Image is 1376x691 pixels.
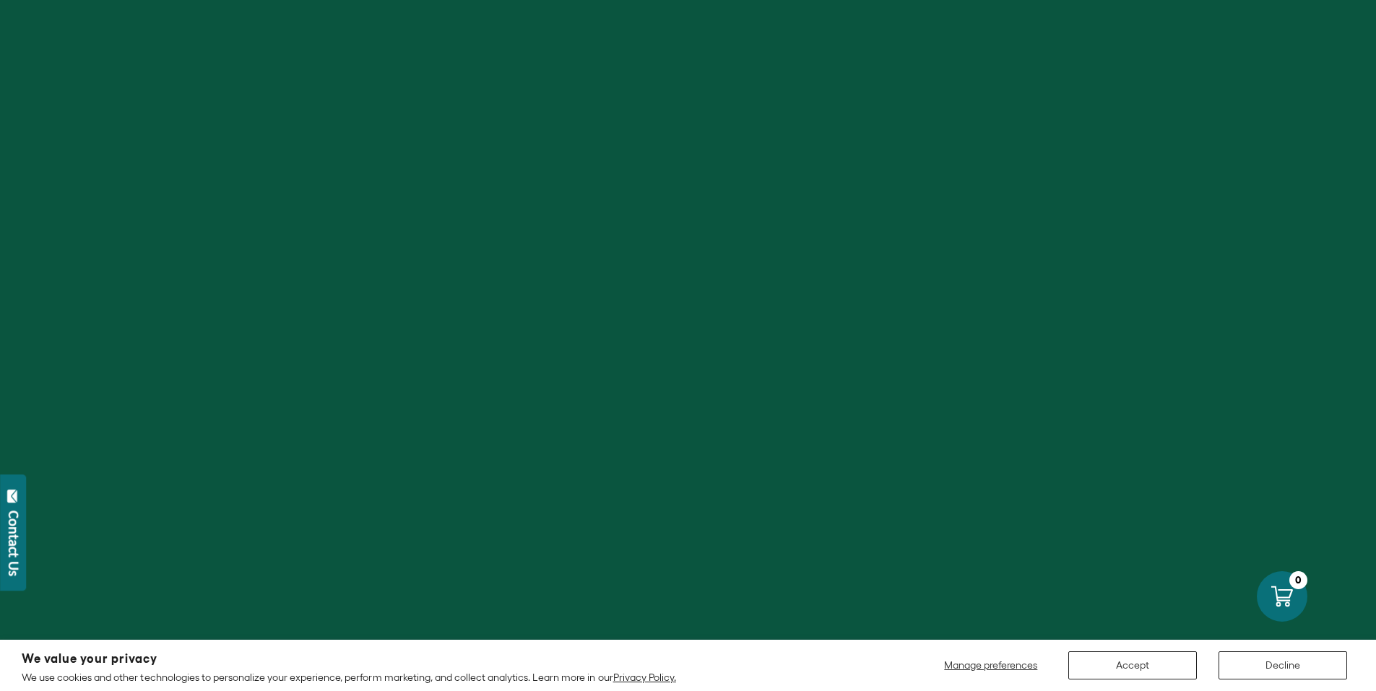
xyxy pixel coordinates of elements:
[22,671,676,684] p: We use cookies and other technologies to personalize your experience, perform marketing, and coll...
[1289,571,1307,589] div: 0
[944,659,1037,671] span: Manage preferences
[7,510,21,576] div: Contact Us
[613,672,676,683] a: Privacy Policy.
[1068,651,1197,679] button: Accept
[1219,651,1347,679] button: Decline
[935,651,1047,679] button: Manage preferences
[22,653,676,665] h2: We value your privacy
